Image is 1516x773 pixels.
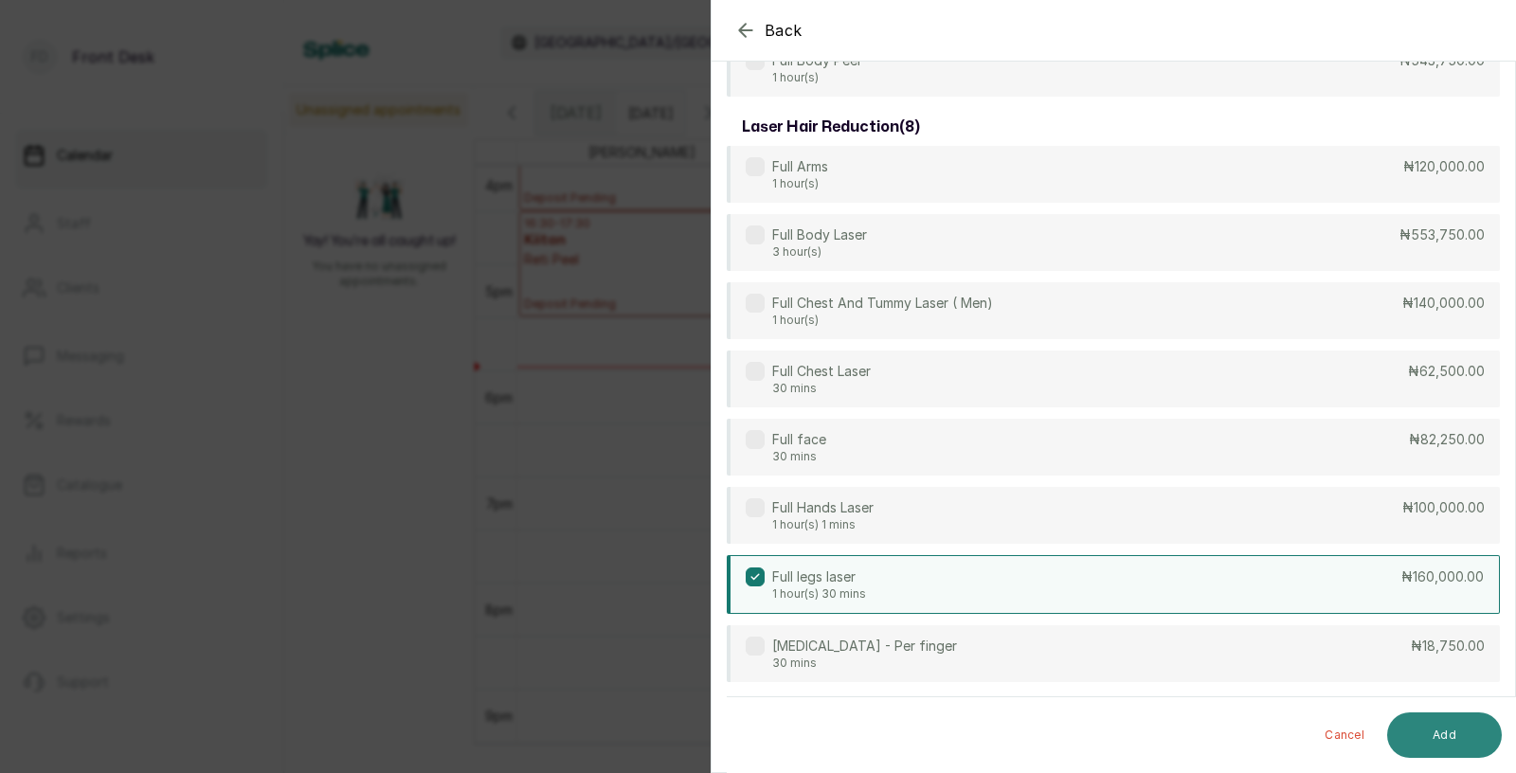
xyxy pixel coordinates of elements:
p: Full face [772,430,826,449]
p: Full Hands Laser [772,498,874,517]
p: 3 hour(s) [772,244,867,260]
p: Full Arms [772,157,828,176]
p: 1 hour(s) [772,176,828,191]
p: ₦160,000.00 [1401,567,1484,586]
p: 1 hour(s) 1 mins [772,517,874,532]
p: ₦62,500.00 [1408,362,1485,381]
p: ₦82,250.00 [1409,430,1485,449]
p: 30 mins [772,656,957,671]
p: ₦18,750.00 [1411,637,1485,656]
p: 30 mins [772,449,826,464]
p: 1 hour(s) 30 mins [772,586,866,602]
p: [MEDICAL_DATA] - Per finger [772,637,957,656]
p: ₦120,000.00 [1403,157,1485,176]
p: Full Body Laser [772,225,867,244]
p: Full Chest Laser [772,362,871,381]
p: ₦100,000.00 [1402,498,1485,517]
p: 1 hour(s) [772,313,993,328]
p: ₦553,750.00 [1399,225,1485,244]
p: 1 hour(s) [772,70,860,85]
button: Add [1387,712,1502,758]
p: ₦140,000.00 [1402,294,1485,313]
button: Back [734,19,803,42]
p: Full Chest And Tummy Laser ( Men) [772,294,993,313]
p: Full legs laser [772,567,866,586]
p: 30 mins [772,381,871,396]
button: Cancel [1309,712,1380,758]
h3: laser hair reduction ( 8 ) [742,116,920,138]
span: Back [765,19,803,42]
